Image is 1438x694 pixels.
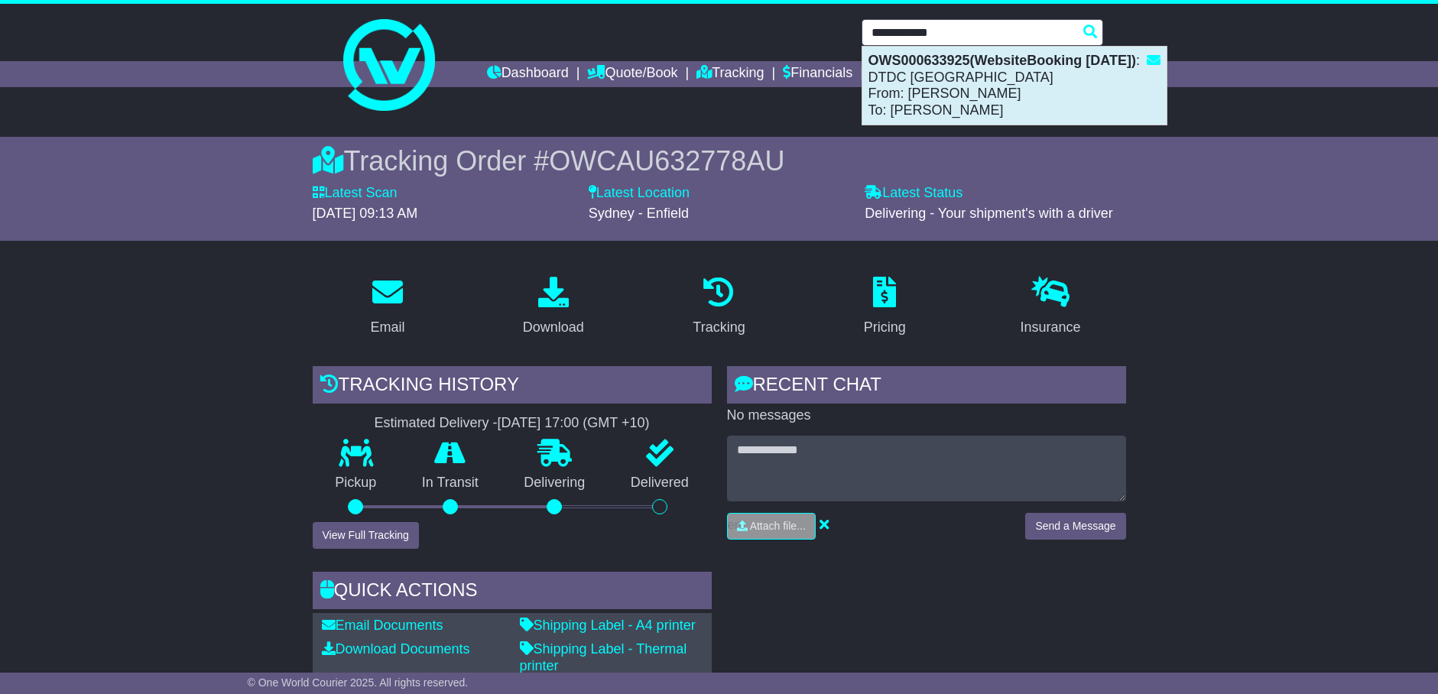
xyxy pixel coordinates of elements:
span: © One World Courier 2025. All rights reserved. [248,676,469,689]
div: Quick Actions [313,572,712,613]
span: OWCAU632778AU [549,145,784,177]
a: Financials [783,61,852,87]
a: Dashboard [487,61,569,87]
div: RECENT CHAT [727,366,1126,407]
div: Download [523,317,584,338]
label: Latest Status [865,185,962,202]
div: Estimated Delivery - [313,415,712,432]
strong: OWS000633925(WebsiteBooking [DATE]) [868,53,1136,68]
a: Tracking [683,271,755,343]
div: Tracking history [313,366,712,407]
a: Shipping Label - Thermal printer [520,641,687,673]
div: Insurance [1021,317,1081,338]
button: View Full Tracking [313,522,419,549]
a: Insurance [1011,271,1091,343]
a: Tracking [696,61,764,87]
p: No messages [727,407,1126,424]
span: Delivering - Your shipment's with a driver [865,206,1113,221]
a: Quote/Book [587,61,677,87]
div: [DATE] 17:00 (GMT +10) [498,415,650,432]
span: [DATE] 09:13 AM [313,206,418,221]
a: Shipping Label - A4 printer [520,618,696,633]
a: Email Documents [322,618,443,633]
p: In Transit [399,475,502,491]
p: Delivered [608,475,712,491]
a: Download [513,271,594,343]
div: Email [370,317,404,338]
div: Tracking Order # [313,144,1126,177]
p: Delivering [502,475,609,491]
a: Email [360,271,414,343]
a: Download Documents [322,641,470,657]
div: Tracking [693,317,745,338]
button: Send a Message [1025,513,1125,540]
div: : DTDC [GEOGRAPHIC_DATA] From: [PERSON_NAME] To: [PERSON_NAME] [862,47,1167,125]
a: Pricing [854,271,916,343]
p: Pickup [313,475,400,491]
label: Latest Scan [313,185,398,202]
div: Pricing [864,317,906,338]
span: Sydney - Enfield [589,206,689,221]
label: Latest Location [589,185,690,202]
